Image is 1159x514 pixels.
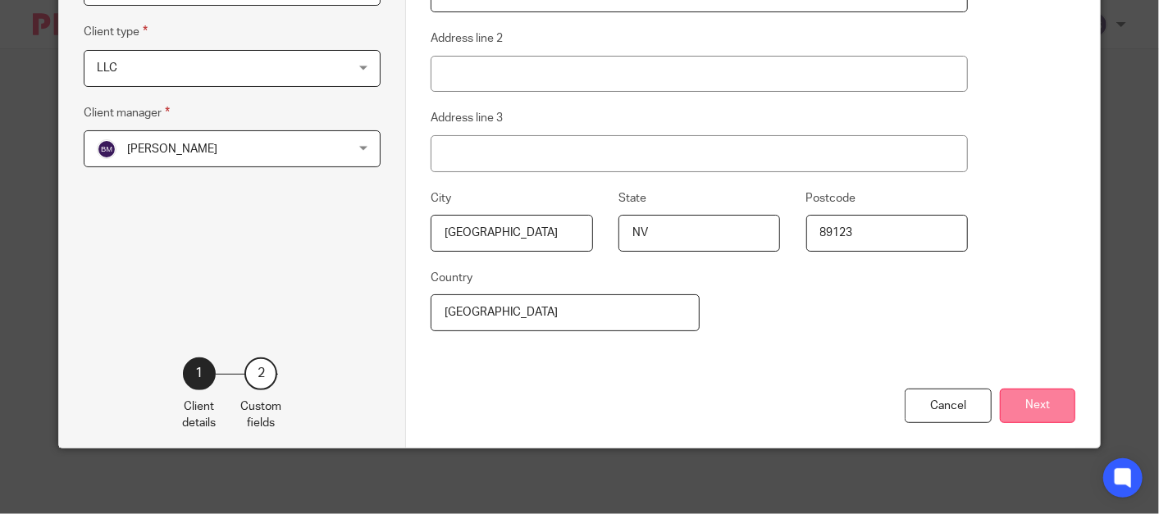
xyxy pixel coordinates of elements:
[244,357,277,390] div: 2
[97,62,117,74] span: LLC
[84,22,148,41] label: Client type
[1000,389,1075,424] button: Next
[183,357,216,390] div: 1
[240,398,281,432] p: Custom fields
[431,190,451,207] label: City
[431,110,503,126] label: Address line 3
[431,270,472,286] label: Country
[127,143,217,155] span: [PERSON_NAME]
[905,389,992,424] div: Cancel
[97,139,116,159] img: svg%3E
[84,103,170,122] label: Client manager
[618,190,646,207] label: State
[182,398,216,432] p: Client details
[431,30,503,47] label: Address line 2
[806,190,856,207] label: Postcode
